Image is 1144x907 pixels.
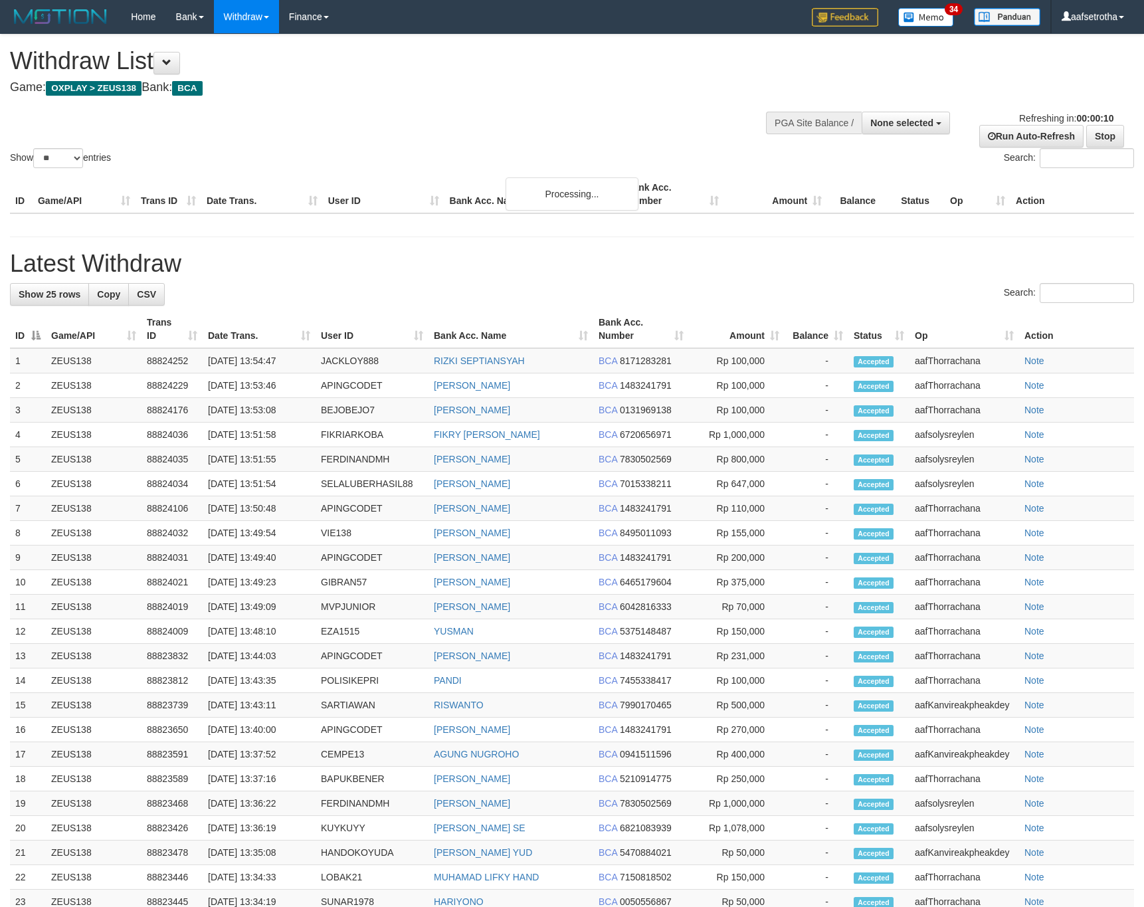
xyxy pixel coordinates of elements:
a: Note [1024,749,1044,759]
td: APINGCODET [316,546,429,570]
td: Rp 100,000 [689,668,785,693]
a: [PERSON_NAME] [434,724,510,735]
span: Copy 7990170465 to clipboard [620,700,672,710]
span: Accepted [854,676,894,687]
span: BCA [172,81,202,96]
td: 88823650 [142,718,203,742]
span: Accepted [854,553,894,564]
td: [DATE] 13:49:40 [203,546,316,570]
td: - [785,767,848,791]
td: - [785,619,848,644]
td: ZEUS138 [46,718,142,742]
td: ZEUS138 [46,668,142,693]
td: 12 [10,619,46,644]
span: OXPLAY > ZEUS138 [46,81,142,96]
span: BCA [599,577,617,587]
td: [DATE] 13:53:46 [203,373,316,398]
a: [PERSON_NAME] YUD [434,847,532,858]
th: Bank Acc. Name [444,175,622,213]
span: Copy 1483241791 to clipboard [620,724,672,735]
span: Copy 0131969138 to clipboard [620,405,672,415]
a: [PERSON_NAME] [434,552,510,563]
span: BCA [599,380,617,391]
td: 13 [10,644,46,668]
a: Note [1024,429,1044,440]
td: 88823589 [142,767,203,791]
a: YUSMAN [434,626,474,637]
span: BCA [599,552,617,563]
td: EZA1515 [316,619,429,644]
td: Rp 250,000 [689,767,785,791]
a: [PERSON_NAME] [434,454,510,464]
span: Copy 5210914775 to clipboard [620,773,672,784]
td: 11 [10,595,46,619]
a: AGUNG NUGROHO [434,749,519,759]
span: BCA [599,651,617,661]
td: [DATE] 13:51:58 [203,423,316,447]
td: - [785,644,848,668]
span: Copy 7015338211 to clipboard [620,478,672,489]
td: aafThorrachana [909,668,1019,693]
th: Amount: activate to sort column ascending [689,310,785,348]
td: aafThorrachana [909,595,1019,619]
img: Button%20Memo.svg [898,8,954,27]
a: [PERSON_NAME] [434,503,510,514]
span: BCA [599,454,617,464]
a: [PERSON_NAME] [434,798,510,809]
td: APINGCODET [316,718,429,742]
td: 19 [10,791,46,816]
td: - [785,373,848,398]
a: RIZKI SEPTIANSYAH [434,355,525,366]
a: Note [1024,577,1044,587]
td: ZEUS138 [46,496,142,521]
td: Rp 647,000 [689,472,785,496]
td: 15 [10,693,46,718]
td: 88824176 [142,398,203,423]
span: Copy 6042816333 to clipboard [620,601,672,612]
td: aafThorrachana [909,496,1019,521]
td: MVPJUNIOR [316,595,429,619]
a: Note [1024,651,1044,661]
td: 8 [10,521,46,546]
span: Show 25 rows [19,289,80,300]
td: 14 [10,668,46,693]
td: aafThorrachana [909,619,1019,644]
span: Copy 8171283281 to clipboard [620,355,672,366]
td: Rp 231,000 [689,644,785,668]
span: BCA [599,700,617,710]
a: Note [1024,380,1044,391]
a: [PERSON_NAME] [434,577,510,587]
td: [DATE] 13:54:47 [203,348,316,373]
a: [PERSON_NAME] SE [434,823,525,833]
a: Note [1024,454,1044,464]
span: BCA [599,601,617,612]
th: Op: activate to sort column ascending [909,310,1019,348]
th: Game/API [33,175,136,213]
td: Rp 375,000 [689,570,785,595]
td: aafThorrachana [909,718,1019,742]
a: HARIYONO [434,896,484,907]
td: aafKanvireakpheakdey [909,693,1019,718]
span: CSV [137,289,156,300]
td: Rp 110,000 [689,496,785,521]
a: Note [1024,626,1044,637]
td: - [785,718,848,742]
td: ZEUS138 [46,348,142,373]
span: BCA [599,749,617,759]
td: [DATE] 13:53:08 [203,398,316,423]
td: JACKLOY888 [316,348,429,373]
td: - [785,447,848,472]
span: BCA [599,626,617,637]
th: Bank Acc. Name: activate to sort column ascending [429,310,593,348]
span: Copy [97,289,120,300]
td: - [785,570,848,595]
span: Accepted [854,602,894,613]
a: Note [1024,896,1044,907]
td: [DATE] 13:37:52 [203,742,316,767]
th: Status: activate to sort column ascending [848,310,909,348]
td: 18 [10,767,46,791]
a: Note [1024,675,1044,686]
span: Copy 1483241791 to clipboard [620,552,672,563]
span: Accepted [854,774,894,785]
td: aafThorrachana [909,644,1019,668]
